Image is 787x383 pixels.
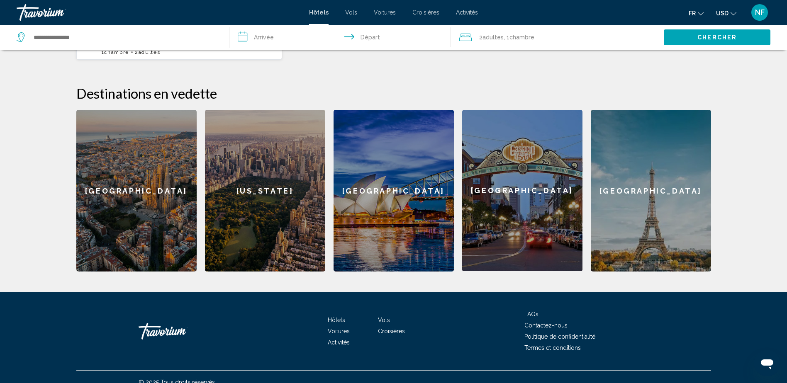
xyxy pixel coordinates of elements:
[524,333,595,340] a: Politique de confidentialité
[482,34,504,41] span: Adultes
[755,8,765,17] span: NF
[328,328,350,335] a: Voitures
[205,110,325,271] a: [US_STATE]
[716,7,736,19] button: Change currency
[697,34,737,41] span: Chercher
[139,319,222,344] a: Travorium
[451,25,664,50] button: Travelers: 2 adults, 0 children
[345,9,357,16] a: Vols
[524,322,568,329] a: Contactez-nous
[76,110,197,271] a: [GEOGRAPHIC_DATA]
[479,32,504,43] span: 2
[378,328,405,335] a: Croisières
[504,32,534,43] span: , 1
[328,317,345,323] a: Hôtels
[524,344,581,351] a: Termes et conditions
[104,49,129,55] span: Chambre
[102,49,129,55] span: 1
[328,339,350,346] a: Activités
[591,110,711,271] a: [GEOGRAPHIC_DATA]
[749,4,770,21] button: User Menu
[309,9,329,16] a: Hôtels
[456,9,478,16] a: Activités
[462,110,582,271] a: [GEOGRAPHIC_DATA]
[374,9,396,16] a: Voitures
[135,49,160,55] span: 2
[509,34,534,41] span: Chambre
[716,10,729,17] span: USD
[524,311,538,318] a: FAQs
[664,29,770,45] button: Chercher
[76,85,711,102] h2: Destinations en vedette
[378,317,390,323] a: Vols
[689,7,704,19] button: Change language
[334,110,454,271] a: [GEOGRAPHIC_DATA]
[689,10,696,17] span: fr
[754,350,780,376] iframe: Bouton de lancement de la fenêtre de messagerie
[17,4,301,21] a: Travorium
[412,9,439,16] a: Croisières
[462,110,582,271] div: [GEOGRAPHIC_DATA]
[139,49,161,55] span: Adultes
[229,25,451,50] button: Check in and out dates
